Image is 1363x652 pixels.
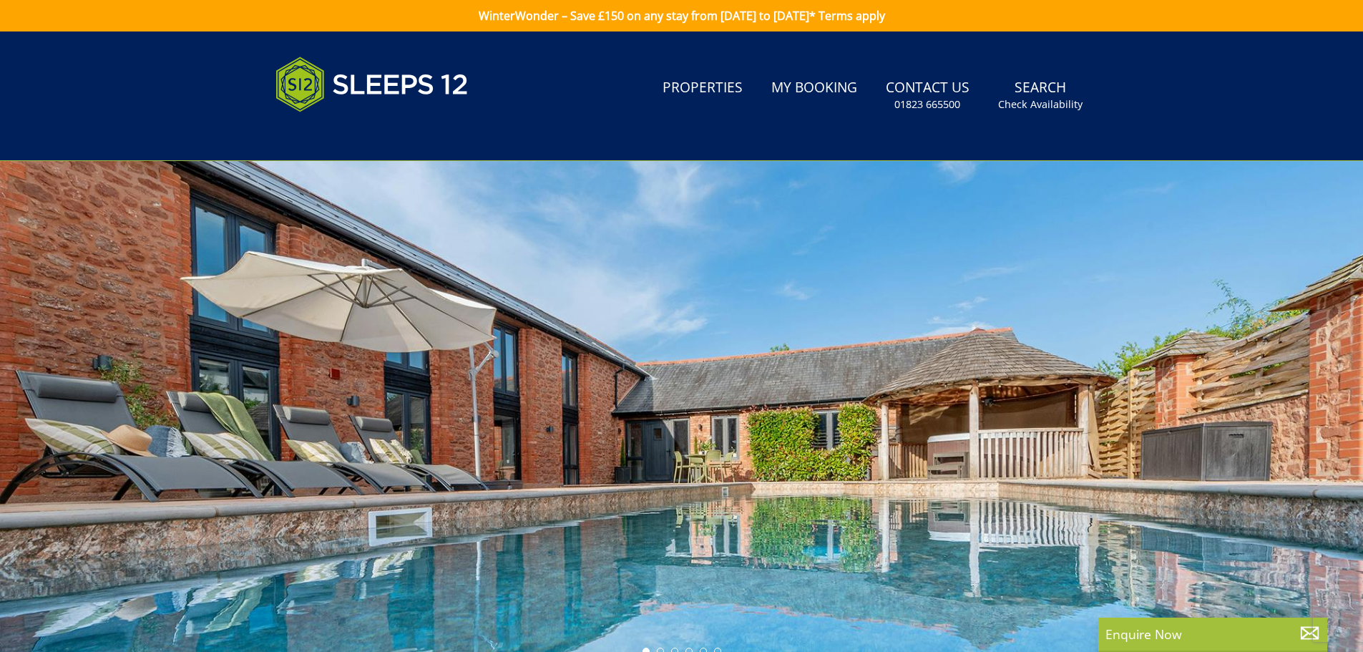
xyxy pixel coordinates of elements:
img: Sleeps 12 [275,49,469,120]
small: 01823 665500 [894,97,960,112]
p: Enquire Now [1105,625,1320,643]
a: My Booking [766,72,863,104]
a: Properties [657,72,748,104]
iframe: Customer reviews powered by Trustpilot [268,129,419,141]
a: Contact Us01823 665500 [880,72,975,119]
a: SearchCheck Availability [992,72,1088,119]
small: Check Availability [998,97,1083,112]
